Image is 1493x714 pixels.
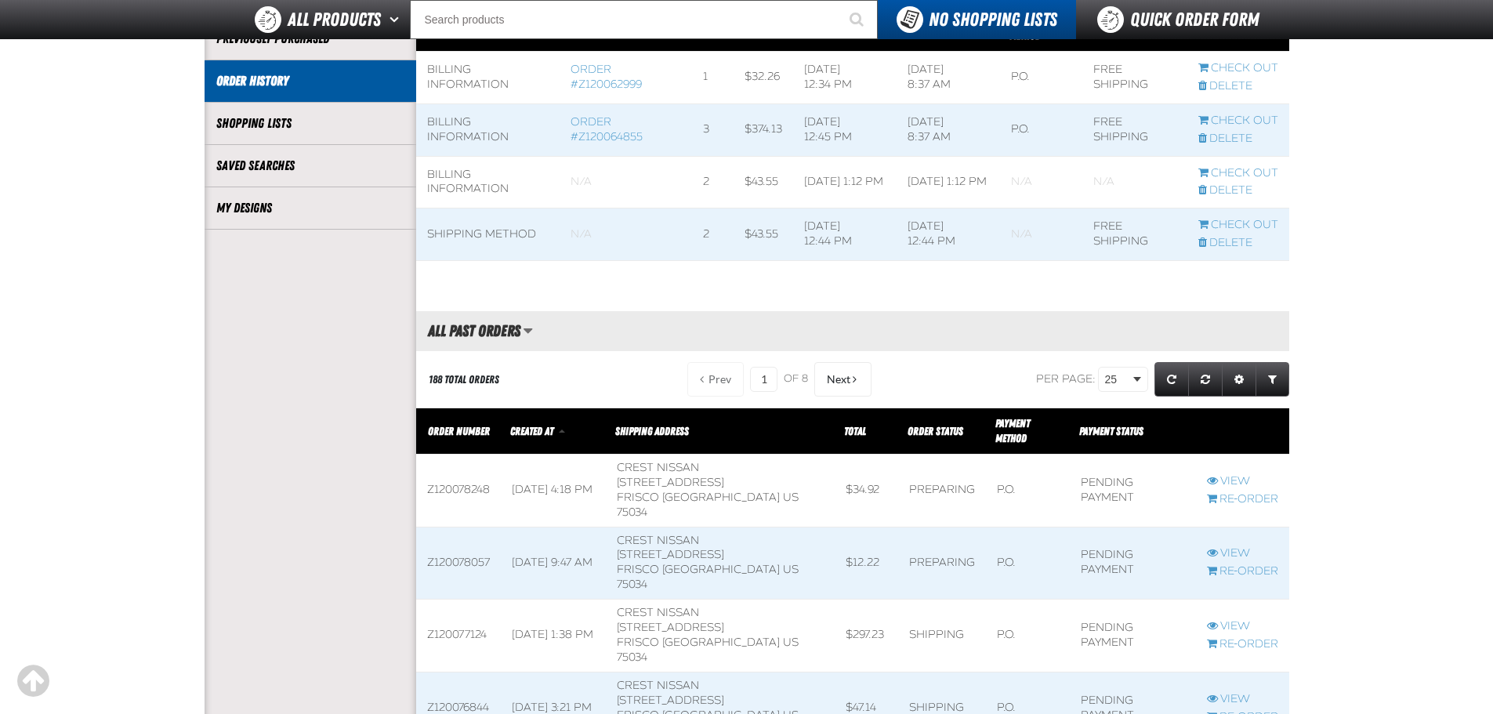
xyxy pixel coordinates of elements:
[617,563,659,576] span: FRISCO
[835,600,898,672] td: $297.23
[734,103,793,156] td: $374.13
[734,156,793,208] td: $43.55
[793,208,897,261] td: [DATE] 12:44 PM
[1207,492,1278,507] a: Re-Order Z120078248 order
[617,636,659,649] span: FRISCO
[897,156,1000,208] td: [DATE] 1:12 PM
[1000,103,1082,156] td: P.O.
[783,636,799,649] span: US
[571,63,642,91] a: Order #Z120062999
[1198,132,1278,147] a: Delete checkout started from Z120064855
[416,455,501,527] td: Z120078248
[750,367,777,392] input: Current page number
[1207,546,1278,561] a: View Z120078057 order
[986,600,1070,672] td: P.O.
[617,461,699,474] span: Crest Nissan
[523,317,533,344] button: Manage grid views. Current view is All Past Orders
[1207,637,1278,652] a: Re-Order Z120077124 order
[216,199,404,217] a: My Designs
[1222,362,1256,397] a: Expand or Collapse Grid Settings
[501,527,607,600] td: [DATE] 9:47 AM
[986,455,1070,527] td: P.O.
[617,606,699,619] span: Crest Nissan
[1000,52,1082,104] td: P.O.
[617,476,724,489] span: [STREET_ADDRESS]
[1070,455,1196,527] td: Pending payment
[1082,208,1187,261] td: Free Shipping
[427,227,549,242] div: Shipping Method
[827,373,850,386] span: Next Page
[560,208,691,261] td: Blank
[692,156,734,208] td: 2
[908,425,963,437] a: Order Status
[1070,527,1196,600] td: Pending payment
[793,52,897,104] td: [DATE] 12:34 PM
[835,527,898,600] td: $12.22
[416,600,501,672] td: Z120077124
[288,5,381,34] span: All Products
[501,600,607,672] td: [DATE] 1:38 PM
[662,636,780,649] span: [GEOGRAPHIC_DATA]
[416,322,520,339] h2: All Past Orders
[617,651,647,664] bdo: 75034
[793,156,897,208] td: [DATE] 1:12 PM
[617,679,699,692] span: Crest Nissan
[835,455,898,527] td: $34.92
[1188,362,1223,397] a: Reset grid action
[1198,114,1278,129] a: Continue checkout started from Z120064855
[1082,103,1187,156] td: Free Shipping
[416,527,501,600] td: Z120078057
[617,548,724,561] span: [STREET_ADDRESS]
[662,491,780,504] span: [GEOGRAPHIC_DATA]
[1082,156,1187,208] td: Blank
[1256,362,1289,397] a: Expand or Collapse Grid Filters
[1196,408,1289,455] th: Row actions
[1198,79,1278,94] a: Delete checkout started from Z120062999
[617,491,659,504] span: FRISCO
[844,425,866,437] span: Total
[1207,474,1278,489] a: View Z120078248 order
[510,425,556,437] a: Created At
[216,157,404,175] a: Saved Searches
[615,425,689,437] span: Shipping Address
[1198,166,1278,181] a: Continue checkout started from
[216,72,404,90] a: Order History
[1036,372,1096,386] span: Per page:
[692,103,734,156] td: 3
[1207,564,1278,579] a: Re-Order Z120078057 order
[427,115,549,145] div: Billing Information
[501,455,607,527] td: [DATE] 4:18 PM
[692,208,734,261] td: 2
[929,9,1057,31] span: No Shopping Lists
[510,425,553,437] span: Created At
[1198,218,1278,233] a: Continue checkout started from
[784,372,808,386] span: of 8
[617,506,647,519] bdo: 75034
[1105,371,1130,388] span: 25
[428,425,490,437] a: Order Number
[429,372,499,387] div: 188 Total Orders
[793,103,897,156] td: [DATE] 12:45 PM
[1070,600,1196,672] td: Pending payment
[617,534,699,547] span: Crest Nissan
[1207,619,1278,634] a: View Z120077124 order
[783,563,799,576] span: US
[662,563,780,576] span: [GEOGRAPHIC_DATA]
[617,578,647,591] bdo: 75034
[617,694,724,707] span: [STREET_ADDRESS]
[1079,425,1143,437] span: Payment Status
[427,168,549,198] div: Billing Information
[427,63,549,92] div: Billing Information
[783,491,799,504] span: US
[1082,52,1187,104] td: Free Shipping
[897,103,1000,156] td: [DATE] 8:37 AM
[617,621,724,634] span: [STREET_ADDRESS]
[898,455,986,527] td: Preparing
[1198,236,1278,251] a: Delete checkout started from
[1000,156,1082,208] td: Blank
[897,208,1000,261] td: [DATE] 12:44 PM
[692,52,734,104] td: 1
[560,156,691,208] td: Blank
